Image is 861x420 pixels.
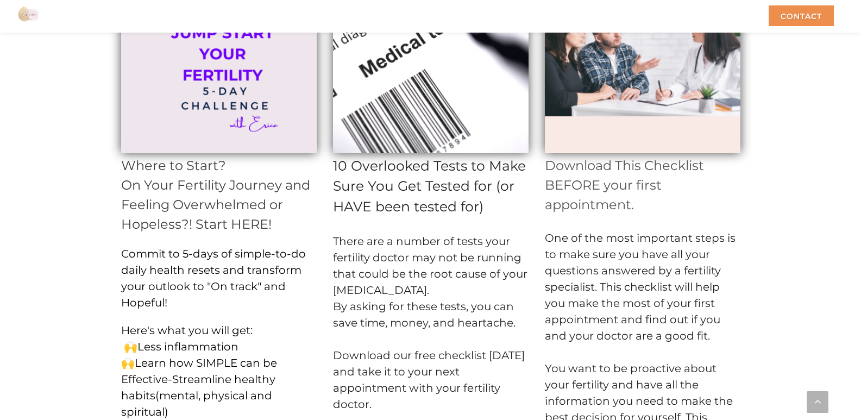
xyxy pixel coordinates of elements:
span: Download This Checklist BEFORE your first appointment. [545,158,704,212]
span: 🙌 [121,356,135,369]
span: One of the most important steps is to make sure you have all your questions answered by a fertili... [545,231,736,342]
span: Learn how SIMPLE can be Effective-Streamline healthy habits [121,356,277,402]
div: Contact [769,5,834,26]
span: 🙌 [124,340,137,353]
span: Where to Start? [121,158,226,173]
span: There are a number of tests your fertility doctor may not be running that could be the root cause... [333,235,527,297]
span: On Your Fertility Journey and Feeling Overwhelmed or Hopeless?! Start HERE! [121,177,310,232]
span: Download our free checklist [DATE] and take it to your next appointment with your fertility doctor. [333,349,525,411]
span: Here's what you will get: [121,324,253,337]
span: Less inflammation [137,340,238,353]
span: By asking for these tests, you can save time, money, and heartache. [333,300,516,329]
span: Commit to 5-days of simple-to-do daily health resets and transform your outlook to "On track" and... [121,247,306,309]
span: (mental, physical and spiritual) [121,389,272,418]
span: 10 Overlooked Tests to Make Sure You Get Tested for (or HAVE been tested for) [333,158,526,215]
